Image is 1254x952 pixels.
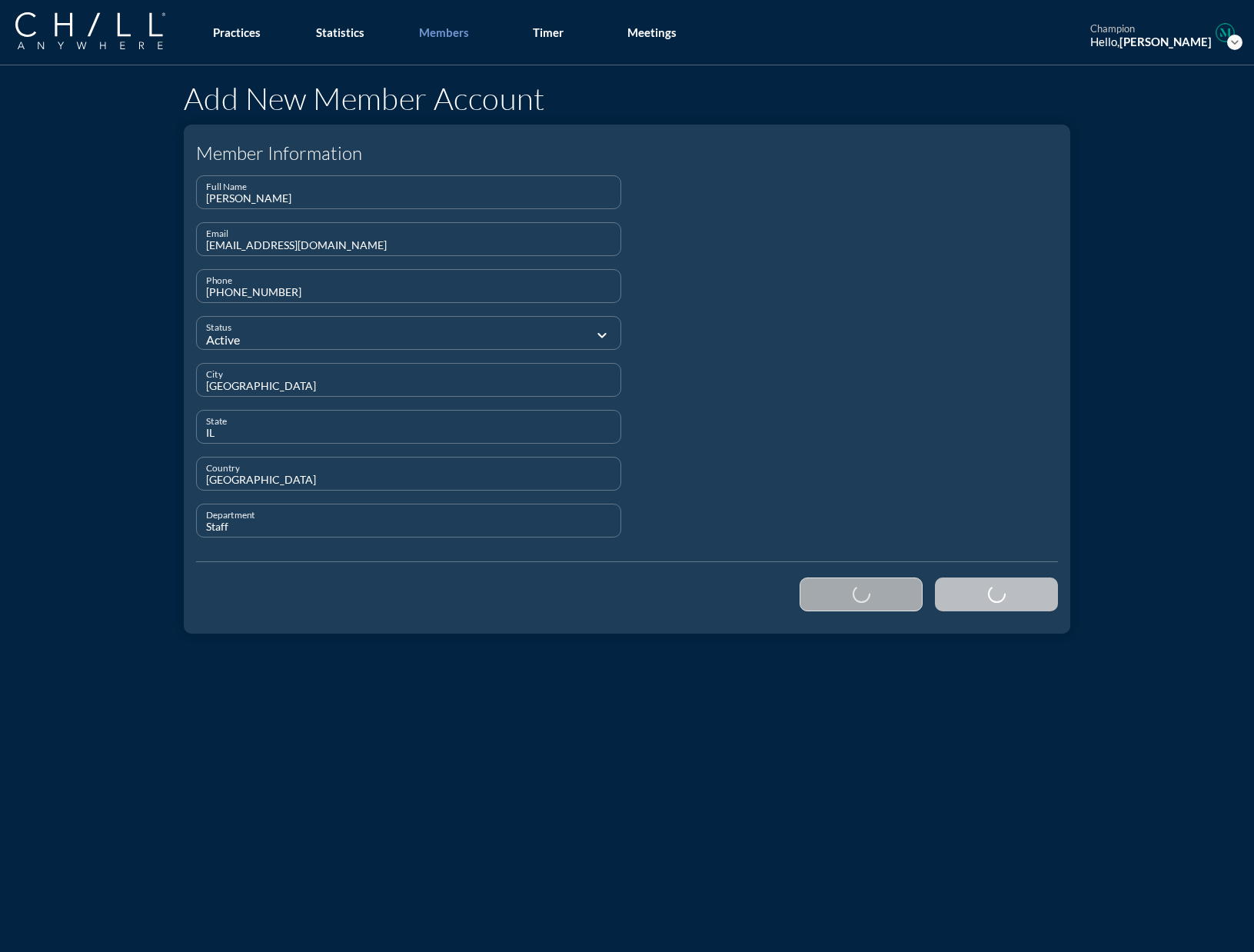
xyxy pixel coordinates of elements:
input: Department [206,518,611,537]
input: State [206,424,611,443]
input: Full Name [206,189,611,208]
div: Hello, [1090,35,1212,48]
div: Members [419,25,469,39]
input: Phone [206,283,611,302]
strong: [PERSON_NAME] [1119,35,1212,48]
div: champion [1090,23,1212,35]
h1: Add New Member Account [184,83,1070,114]
img: Company Logo [15,12,165,49]
i: expand_more [593,326,611,345]
div: Practices [213,25,261,39]
input: Email [206,236,611,255]
div: Meetings [627,25,677,39]
div: Statistics [316,25,364,39]
a: Company Logo [15,12,196,52]
input: City [206,377,611,396]
h4: Member Information [196,142,1058,165]
input: Country [206,471,611,490]
div: Timer [533,25,564,39]
img: Profile icon [1216,23,1235,42]
i: expand_more [1227,35,1242,50]
div: Active [206,333,513,347]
